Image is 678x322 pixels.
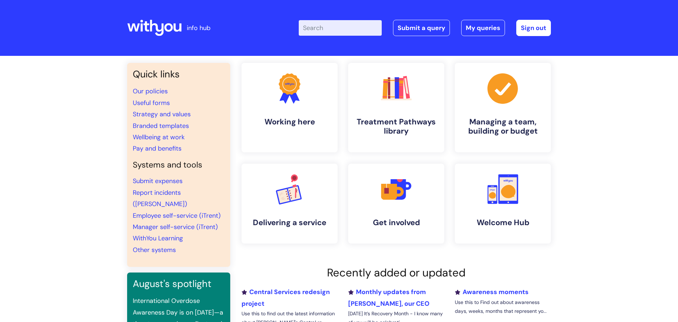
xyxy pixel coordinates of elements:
[133,160,225,170] h4: Systems and tools
[516,20,551,36] a: Sign out
[242,266,551,279] h2: Recently added or updated
[133,211,221,220] a: Employee self-service (iTrent)
[247,218,332,227] h4: Delivering a service
[242,63,338,152] a: Working here
[354,117,439,136] h4: Treatment Pathways library
[133,122,189,130] a: Branded templates
[299,20,382,36] input: Search
[133,87,168,95] a: Our policies
[299,20,551,36] div: | -
[133,133,185,141] a: Wellbeing at work
[133,69,225,80] h3: Quick links
[393,20,450,36] a: Submit a query
[133,246,176,254] a: Other systems
[247,117,332,127] h4: Working here
[455,164,551,244] a: Welcome Hub
[461,20,505,36] a: My queries
[460,117,545,136] h4: Managing a team, building or budget
[133,188,187,208] a: Report incidents ([PERSON_NAME])
[348,288,429,308] a: Monthly updates from [PERSON_NAME], our CEO
[187,22,210,34] p: info hub
[455,298,551,316] p: Use this to Find out about awareness days, weeks, months that represent yo...
[133,177,183,185] a: Submit expenses
[133,110,191,118] a: Strategy and values
[133,99,170,107] a: Useful forms
[455,63,551,152] a: Managing a team, building or budget
[242,164,338,244] a: Delivering a service
[354,218,439,227] h4: Get involved
[348,63,444,152] a: Treatment Pathways library
[460,218,545,227] h4: Welcome Hub
[133,223,218,231] a: Manager self-service (iTrent)
[455,288,529,296] a: Awareness moments
[133,234,183,242] a: WithYou Learning
[348,164,444,244] a: Get involved
[133,278,225,289] h3: August's spotlight
[242,288,330,308] a: Central Services redesign project
[133,144,182,153] a: Pay and benefits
